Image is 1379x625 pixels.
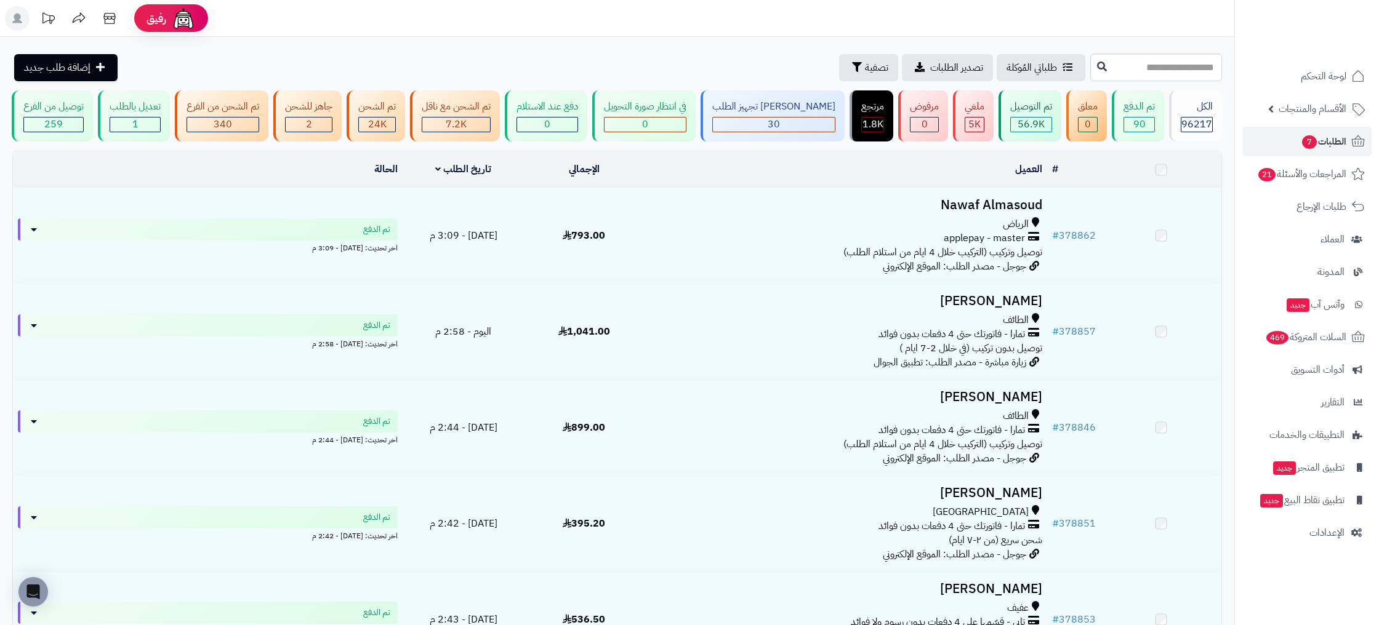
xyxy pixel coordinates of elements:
div: اخر تحديث: [DATE] - 2:42 م [18,528,398,541]
span: الأقسام والمنتجات [1279,100,1346,117]
div: مرفوض [910,100,939,114]
div: في انتظار صورة التحويل [604,100,686,114]
span: 340 [214,117,232,132]
span: 259 [44,117,63,132]
a: التطبيقات والخدمات [1242,420,1372,450]
div: 0 [911,117,938,132]
a: تطبيق نقاط البيعجديد [1242,485,1372,515]
div: 1836 [862,117,883,132]
a: توصيل من الفرع 259 [9,90,95,141]
img: logo-2.png [1295,28,1367,54]
span: عفيف [1007,601,1029,615]
a: في انتظار صورة التحويل 0 [590,90,698,141]
div: مرتجع [861,100,884,114]
span: 24K [368,117,387,132]
div: تم الشحن مع ناقل [422,100,491,114]
span: [DATE] - 2:44 م [430,420,497,435]
span: جديد [1287,298,1309,312]
span: 469 [1266,331,1289,345]
span: [DATE] - 2:42 م [430,516,497,531]
a: الكل96217 [1167,90,1224,141]
a: # [1052,162,1058,177]
a: ملغي 5K [951,90,996,141]
div: تم الشحن من الفرع [187,100,259,114]
h3: [PERSON_NAME] [649,294,1042,308]
span: تطبيق نقاط البيع [1259,492,1345,509]
div: 4994 [965,117,984,132]
div: 56935 [1011,117,1051,132]
span: التطبيقات والخدمات [1269,426,1345,444]
span: تم الدفع [363,511,390,523]
span: أدوات التسويق [1291,361,1345,378]
div: 259 [24,117,83,132]
div: تم التوصيل [1010,100,1052,114]
a: طلبات الإرجاع [1242,192,1372,221]
span: applepay - master [944,231,1025,245]
span: 7 [1302,135,1317,149]
span: رفيق [147,11,166,26]
span: تم الدفع [363,607,390,619]
a: وآتس آبجديد [1242,290,1372,319]
span: تطبيق المتجر [1272,459,1345,476]
span: 1.8K [862,117,883,132]
span: [GEOGRAPHIC_DATA] [933,505,1029,519]
div: 340 [187,117,259,132]
div: 30 [713,117,835,132]
div: اخر تحديث: [DATE] - 3:09 م [18,241,398,253]
span: التقارير [1321,394,1345,411]
span: 21 [1258,168,1276,182]
span: # [1052,324,1059,339]
a: الطلبات7 [1242,127,1372,156]
a: الإجمالي [569,162,600,177]
span: السلات المتروكة [1265,328,1346,346]
span: 0 [922,117,928,132]
span: 1,041.00 [558,324,610,339]
span: 0 [544,117,550,132]
button: تصفية [839,54,898,81]
h3: [PERSON_NAME] [649,390,1042,404]
span: 793.00 [563,228,605,243]
span: 56.9K [1018,117,1045,132]
span: توصيل بدون تركيب (في خلال 2-7 ايام ) [899,341,1042,356]
h3: [PERSON_NAME] [649,582,1042,596]
div: 0 [517,117,577,132]
span: تم الدفع [363,223,390,236]
a: أدوات التسويق [1242,355,1372,384]
a: #378857 [1052,324,1096,339]
span: 5K [968,117,981,132]
span: جديد [1260,494,1283,508]
span: طلبات الإرجاع [1297,198,1346,215]
div: توصيل من الفرع [23,100,84,114]
a: تم الشحن 24K [344,90,408,141]
a: معلق 0 [1064,90,1109,141]
div: 0 [1079,117,1097,132]
div: تعديل بالطلب [110,100,161,114]
span: 2 [306,117,312,132]
div: 1 [110,117,160,132]
span: 1 [132,117,139,132]
a: مرفوض 0 [896,90,951,141]
span: الإعدادات [1309,524,1345,541]
a: الإعدادات [1242,518,1372,547]
a: تم الشحن من الفرع 340 [172,90,271,141]
span: المراجعات والأسئلة [1257,165,1346,183]
span: جوجل - مصدر الطلب: الموقع الإلكتروني [883,259,1026,274]
div: اخر تحديث: [DATE] - 2:44 م [18,432,398,445]
h3: [PERSON_NAME] [649,486,1042,500]
a: تطبيق المتجرجديد [1242,453,1372,482]
a: المراجعات والأسئلة21 [1242,159,1372,189]
span: الطائف [1003,313,1029,327]
span: إضافة طلب جديد [24,60,90,75]
span: توصيل وتركيب (التركيب خلال 4 ايام من استلام الطلب) [843,245,1042,260]
span: تمارا - فاتورتك حتى 4 دفعات بدون فوائد [878,519,1025,533]
a: السلات المتروكة469 [1242,322,1372,352]
span: 395.20 [563,516,605,531]
span: 0 [1085,117,1091,132]
span: 7.2K [446,117,467,132]
span: # [1052,420,1059,435]
div: 24022 [359,117,395,132]
a: تاريخ الطلب [435,162,491,177]
a: #378851 [1052,516,1096,531]
span: العملاء [1321,231,1345,248]
div: 0 [605,117,686,132]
